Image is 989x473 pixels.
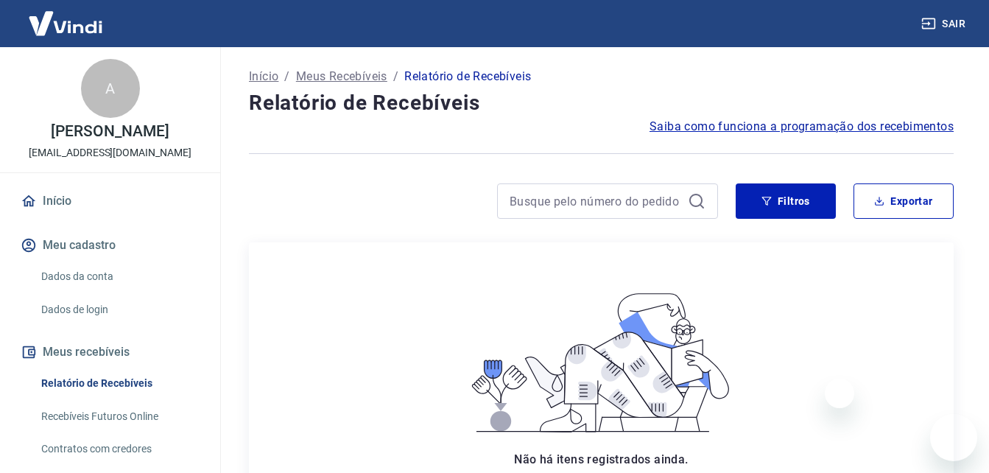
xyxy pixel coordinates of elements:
button: Sair [918,10,971,38]
a: Saiba como funciona a programação dos recebimentos [650,118,954,136]
button: Meus recebíveis [18,336,203,368]
a: Dados de login [35,295,203,325]
h4: Relatório de Recebíveis [249,88,954,118]
a: Início [249,68,278,85]
a: Meus Recebíveis [296,68,387,85]
iframe: Close message [825,379,854,408]
a: Início [18,185,203,217]
p: / [284,68,289,85]
span: Não há itens registrados ainda. [514,452,688,466]
p: [EMAIL_ADDRESS][DOMAIN_NAME] [29,145,191,161]
p: [PERSON_NAME] [51,124,169,139]
iframe: Button to launch messaging window [930,414,977,461]
button: Filtros [736,183,836,219]
button: Exportar [854,183,954,219]
a: Recebíveis Futuros Online [35,402,203,432]
div: A [81,59,140,118]
button: Meu cadastro [18,229,203,262]
img: Vindi [18,1,113,46]
a: Relatório de Recebíveis [35,368,203,399]
p: Relatório de Recebíveis [404,68,531,85]
a: Contratos com credores [35,434,203,464]
p: / [393,68,398,85]
a: Dados da conta [35,262,203,292]
input: Busque pelo número do pedido [510,190,682,212]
